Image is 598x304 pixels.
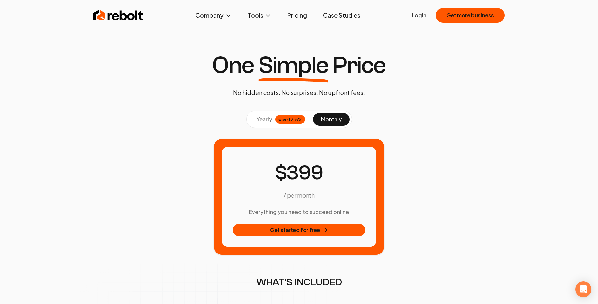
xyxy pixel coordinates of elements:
[313,113,350,126] button: monthly
[257,115,272,123] span: yearly
[233,224,365,236] button: Get started for free
[318,9,366,22] a: Case Studies
[249,113,313,126] button: yearlysave 12.5%
[275,115,305,124] div: save 12.5%
[436,8,505,23] button: Get more business
[321,116,342,123] span: monthly
[233,208,365,216] h3: Everything you need to succeed online
[233,88,365,97] p: No hidden costs. No surprises. No upfront fees.
[203,276,395,288] h2: WHAT'S INCLUDED
[93,9,143,22] img: Rebolt Logo
[190,9,237,22] button: Company
[575,281,591,297] div: Open Intercom Messenger
[258,53,328,77] span: Simple
[282,9,312,22] a: Pricing
[283,191,314,200] p: / per month
[242,9,277,22] button: Tools
[412,11,426,19] a: Login
[212,53,386,77] h1: One Price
